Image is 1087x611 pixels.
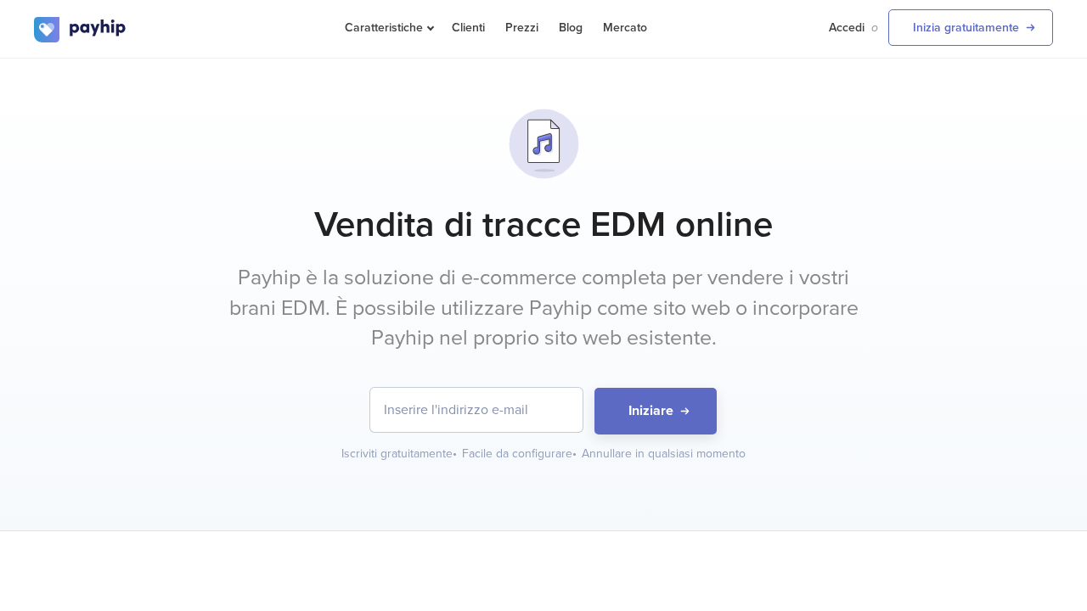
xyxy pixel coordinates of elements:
a: Inizia gratuitamente [888,9,1053,46]
img: svg+xml;utf8,%3Csvg%20viewBox%3D%220%200%20100%20100%22%20xmlns%3D%22http%3A%2F%2Fwww.w3.org%2F20... [501,101,587,187]
button: Iniziare [594,388,717,434]
span: • [453,446,457,461]
h1: Vendita di tracce EDM online [34,204,1053,246]
div: Iscriviti gratuitamente [341,446,459,462]
div: Facile da configurare [462,446,578,462]
span: Caratteristiche [345,20,431,35]
input: Inserire l'indirizzo e-mail [370,388,583,432]
p: Payhip è la soluzione di e-commerce completa per vendere i vostri brani EDM. È possibile utilizza... [225,263,862,354]
img: logo.svg [34,17,127,42]
div: Annullare in qualsiasi momento [582,446,746,462]
span: • [572,446,577,461]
